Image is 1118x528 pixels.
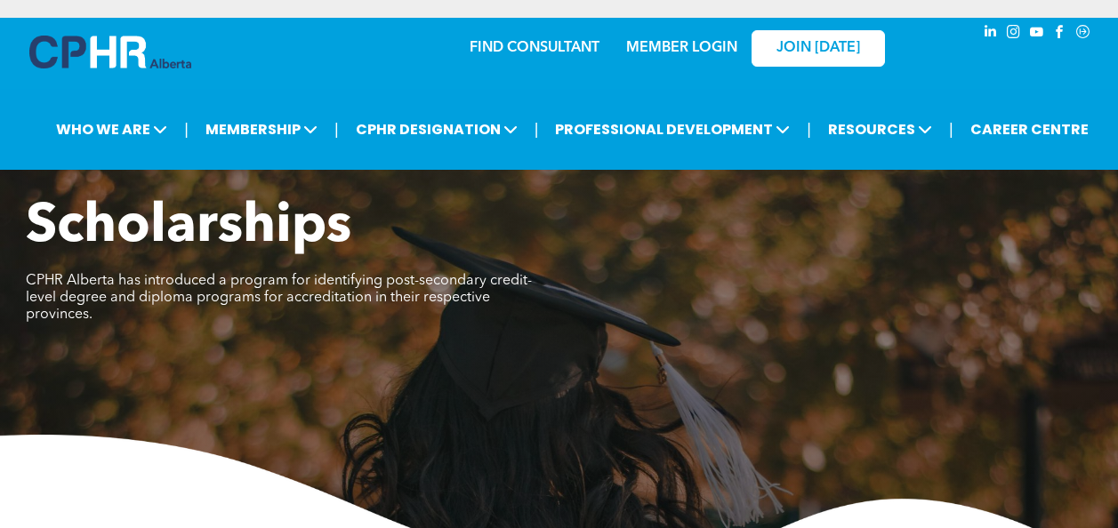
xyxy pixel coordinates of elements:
[334,111,339,148] li: |
[1050,22,1070,46] a: facebook
[823,113,937,146] span: RESOURCES
[184,111,189,148] li: |
[51,113,173,146] span: WHO WE ARE
[1074,22,1093,46] a: Social network
[776,40,860,57] span: JOIN [DATE]
[26,274,532,322] span: CPHR Alberta has introduced a program for identifying post-secondary credit-level degree and dipl...
[470,41,599,55] a: FIND CONSULTANT
[752,30,885,67] a: JOIN [DATE]
[949,111,953,148] li: |
[550,113,795,146] span: PROFESSIONAL DEVELOPMENT
[965,113,1094,146] a: CAREER CENTRE
[200,113,323,146] span: MEMBERSHIP
[981,22,1001,46] a: linkedin
[29,36,191,68] img: A blue and white logo for cp alberta
[26,201,351,254] span: Scholarships
[626,41,737,55] a: MEMBER LOGIN
[535,111,539,148] li: |
[807,111,811,148] li: |
[1004,22,1024,46] a: instagram
[1027,22,1047,46] a: youtube
[350,113,523,146] span: CPHR DESIGNATION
